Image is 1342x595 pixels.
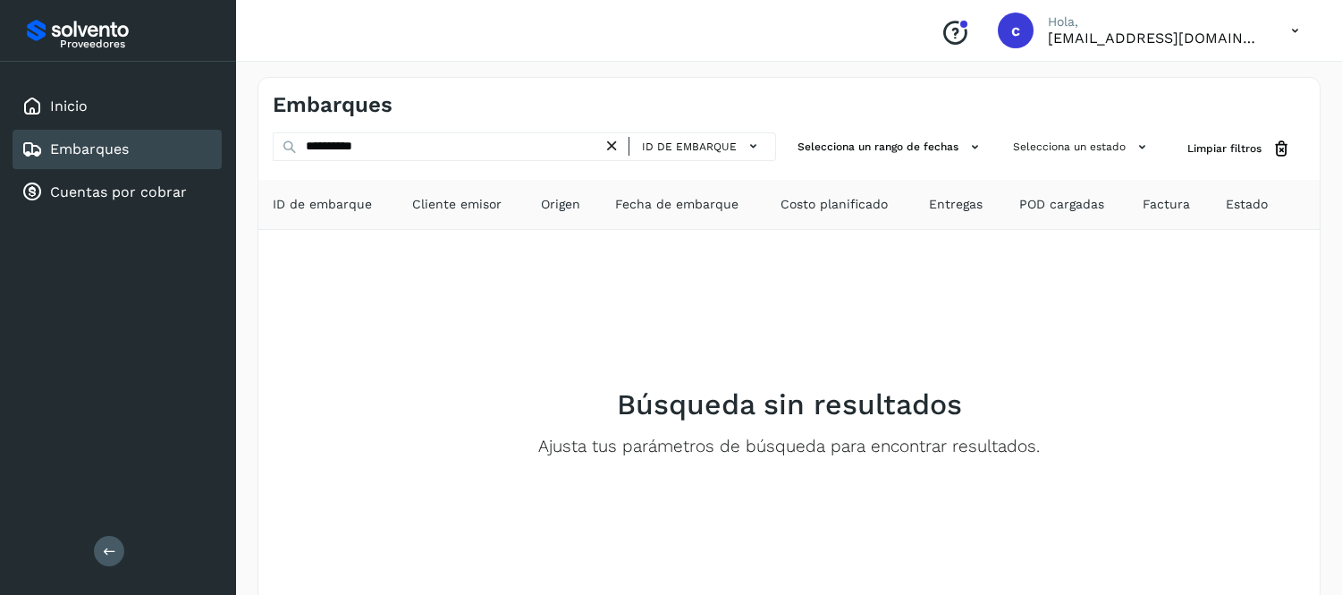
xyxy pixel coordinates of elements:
[781,195,888,214] span: Costo planificado
[273,92,392,118] h4: Embarques
[1187,140,1262,157] span: Limpiar filtros
[642,139,737,155] span: ID de embarque
[1048,30,1262,47] p: cobranza@tms.com.mx
[790,132,992,162] button: Selecciona un rango de fechas
[1019,195,1104,214] span: POD cargadas
[637,133,768,159] button: ID de embarque
[1173,132,1305,166] button: Limpiar filtros
[929,195,983,214] span: Entregas
[50,98,88,115] a: Inicio
[13,173,222,212] div: Cuentas por cobrar
[617,387,962,421] h2: Búsqueda sin resultados
[412,195,502,214] span: Cliente emisor
[50,183,187,200] a: Cuentas por cobrar
[13,87,222,126] div: Inicio
[1226,195,1268,214] span: Estado
[50,140,129,157] a: Embarques
[1143,195,1190,214] span: Factura
[1048,14,1262,30] p: Hola,
[1006,132,1159,162] button: Selecciona un estado
[273,195,372,214] span: ID de embarque
[615,195,739,214] span: Fecha de embarque
[13,130,222,169] div: Embarques
[541,195,580,214] span: Origen
[60,38,215,50] p: Proveedores
[538,437,1040,457] p: Ajusta tus parámetros de búsqueda para encontrar resultados.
